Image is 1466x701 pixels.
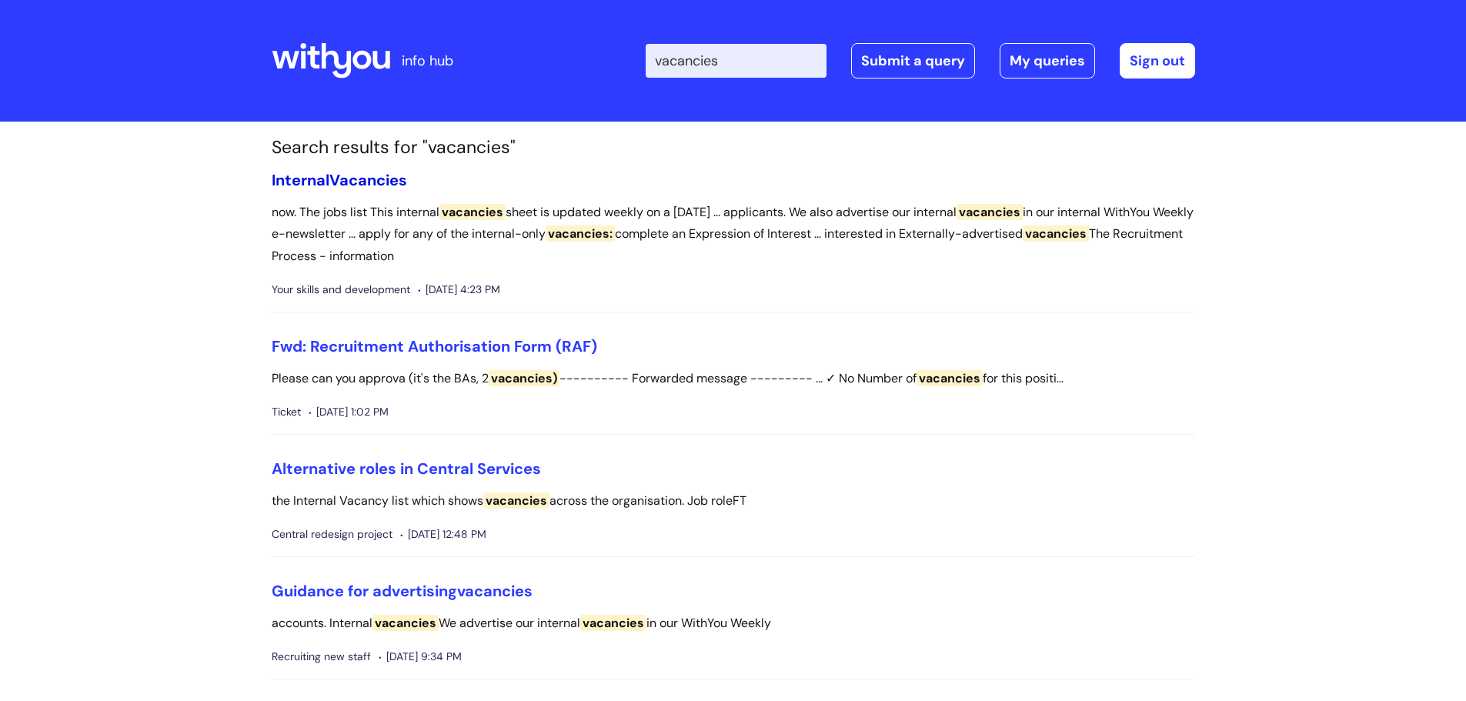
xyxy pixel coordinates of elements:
[272,490,1195,512] p: the Internal Vacancy list which shows across the organisation. Job roleFT
[272,202,1195,268] p: now. The jobs list This internal sheet is updated weekly on a [DATE] ... applicants. We also adve...
[489,370,559,386] span: vacancies)
[272,647,371,666] span: Recruiting new staff
[957,204,1023,220] span: vacancies
[309,402,389,422] span: [DATE] 1:02 PM
[272,459,541,479] a: Alternative roles in Central Services
[646,43,1195,78] div: | -
[1023,225,1089,242] span: vacancies
[400,525,486,544] span: [DATE] 12:48 PM
[272,581,533,601] a: Guidance for advertisingvacancies
[272,336,597,356] a: Fwd: Recruitment Authorisation Form (RAF)
[418,280,500,299] span: [DATE] 4:23 PM
[917,370,983,386] span: vacancies
[439,204,506,220] span: vacancies
[457,581,533,601] span: vacancies
[379,647,462,666] span: [DATE] 9:34 PM
[1120,43,1195,78] a: Sign out
[372,615,439,631] span: vacancies
[580,615,646,631] span: vacancies
[272,402,301,422] span: Ticket
[546,225,615,242] span: vacancies:
[272,170,407,190] a: InternalVacancies
[272,280,410,299] span: Your skills and development
[646,44,827,78] input: Search
[1000,43,1095,78] a: My queries
[272,613,1195,635] p: accounts. Internal We advertise our internal in our WithYou Weekly
[272,368,1195,390] p: Please can you approva (it's the BAs, 2 ---------- Forwarded message --------- ... ✓ No Number of...
[483,492,549,509] span: vacancies
[329,170,407,190] span: Vacancies
[402,48,453,73] p: info hub
[851,43,975,78] a: Submit a query
[272,525,392,544] span: Central redesign project
[272,137,1195,159] h1: Search results for "vacancies"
